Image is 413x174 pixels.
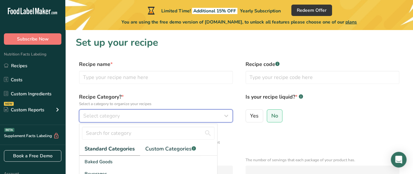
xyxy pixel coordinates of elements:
span: Baked Goods [85,158,113,165]
span: plans [345,19,357,25]
span: Subscribe Now [17,36,49,42]
label: Recipe Category? [79,93,233,107]
input: Search for category [82,127,214,140]
label: Is your recipe liquid? [246,93,399,107]
span: No [271,113,278,119]
span: Standard Categories [85,145,135,153]
label: Recipe name [79,60,233,68]
span: Select category [83,112,120,120]
p: The number of servings that each package of your product has. [246,157,399,163]
span: You are using the free demo version of [DOMAIN_NAME], to unlock all features please choose one of... [121,19,357,25]
span: Yes [250,113,259,119]
div: Open Intercom Messenger [391,152,406,167]
a: Book a Free Demo [4,150,61,162]
input: Type your recipe code here [246,71,399,84]
div: Custom Reports [4,106,44,113]
span: Custom Categories [145,145,196,153]
div: Limited Time! [146,7,281,14]
span: Additional 15% OFF [192,8,237,14]
div: BETA [4,128,14,132]
input: Type your recipe name here [79,71,233,84]
button: Redeem Offer [291,5,332,16]
label: Recipe code [246,60,399,68]
span: Redeem Offer [297,7,326,14]
div: NEW [4,102,14,106]
button: Select category [79,109,233,122]
p: Select a category to organize your recipes [79,101,233,107]
h1: Set up your recipe [76,35,403,50]
button: Subscribe Now [4,33,61,45]
span: Yearly Subscription [240,8,281,14]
